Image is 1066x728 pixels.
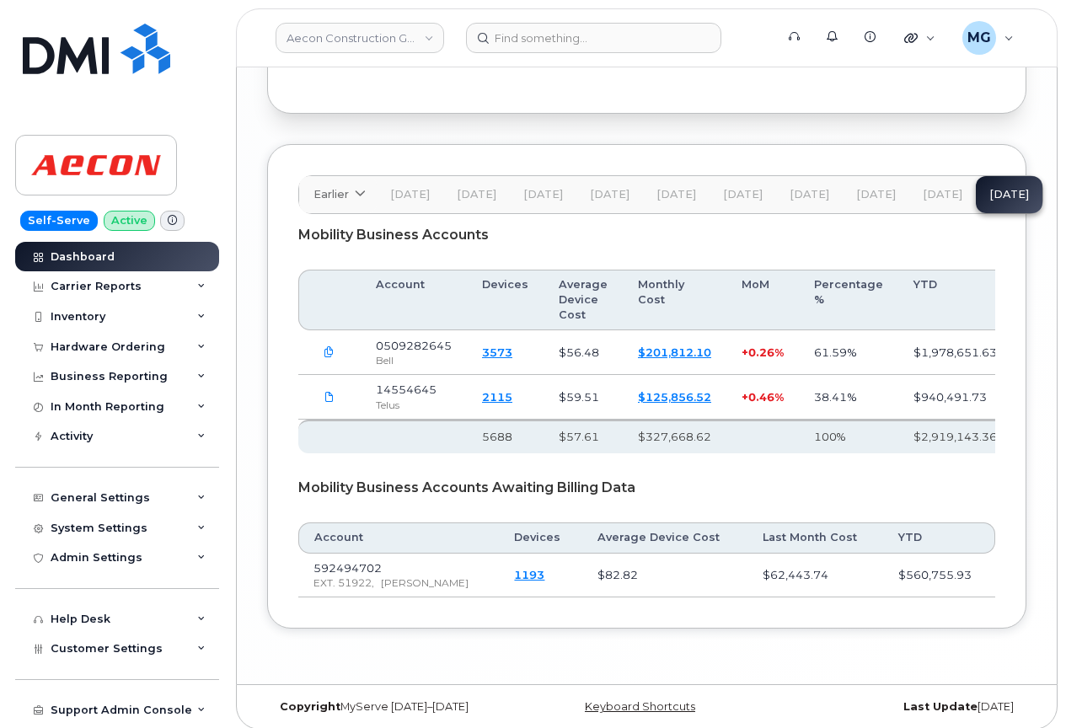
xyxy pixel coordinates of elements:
th: Percentage % [799,270,898,331]
td: 61.59% [799,330,898,375]
span: 0.46% [748,390,784,404]
div: Mobility Business Accounts [298,214,995,256]
div: Monique Garlington [951,21,1026,55]
span: 14554645 [376,383,437,396]
span: 0.26% [748,345,784,359]
span: EXT. 51922, [313,576,374,589]
td: $56.48 [544,330,623,375]
th: Average Device Cost [544,270,623,331]
th: Monthly Cost [623,270,726,331]
td: $59.51 [544,375,623,420]
a: Aecon.14554645_1272445249_2025-09-01.pdf [313,383,346,412]
span: 592494702 [313,561,382,575]
th: Account [361,270,467,331]
strong: Last Update [903,700,978,713]
th: Average Device Cost [582,522,747,553]
div: MyServe [DATE]–[DATE] [267,700,520,714]
a: 1193 [514,568,544,581]
span: Bell [376,354,394,367]
span: [DATE] [656,188,696,201]
span: Telus [376,399,399,411]
strong: Copyright [280,700,340,713]
th: $2,919,143.36 [898,420,1012,453]
span: + [742,345,748,359]
span: Earlier [313,186,349,202]
td: $62,443.74 [747,554,882,598]
span: [DATE] [856,188,896,201]
span: [DATE] [723,188,763,201]
span: [DATE] [790,188,829,201]
th: YTD [898,270,1012,331]
td: $560,755.93 [883,554,995,598]
span: 0509282645 [376,339,452,352]
div: [DATE] [774,700,1026,714]
td: $940,491.73 [898,375,1012,420]
span: [DATE] [923,188,962,201]
a: Keyboard Shortcuts [585,700,695,713]
th: Devices [467,270,544,331]
th: Account [298,522,499,553]
span: [DATE] [390,188,430,201]
a: 2115 [482,390,512,404]
th: $327,668.62 [623,420,726,453]
div: Mobility Business Accounts Awaiting Billing Data [298,467,995,509]
a: $125,856.52 [638,390,711,404]
a: Earlier [299,176,377,213]
td: 38.41% [799,375,898,420]
th: YTD [883,522,995,553]
div: Quicklinks [892,21,947,55]
span: [PERSON_NAME] [381,576,469,589]
th: 100% [799,420,898,453]
input: Find something... [466,23,721,53]
span: MG [967,28,991,48]
span: [DATE] [457,188,496,201]
th: $57.61 [544,420,623,453]
td: $1,978,651.63 [898,330,1012,375]
th: Last Month Cost [747,522,882,553]
th: Devices [499,522,582,553]
span: [DATE] [523,188,563,201]
a: 3573 [482,345,512,359]
th: 5688 [467,420,544,453]
span: + [742,390,748,404]
td: $82.82 [582,554,747,598]
a: $201,812.10 [638,345,711,359]
span: [DATE] [590,188,629,201]
a: Aecon Construction Group Inc [276,23,444,53]
th: MoM [726,270,799,331]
